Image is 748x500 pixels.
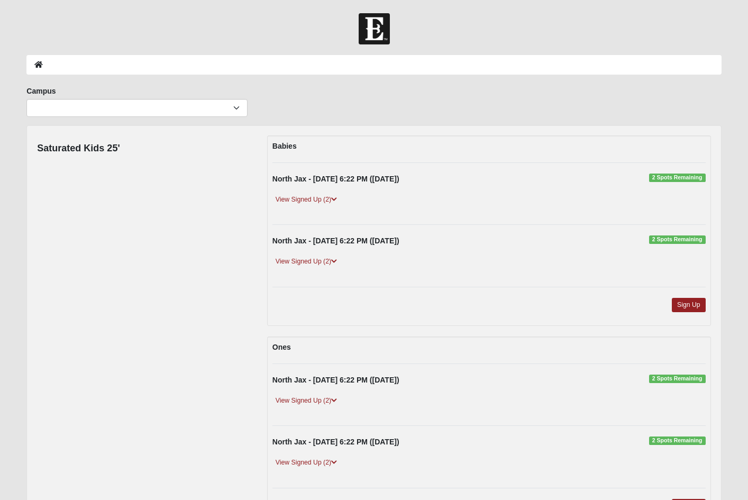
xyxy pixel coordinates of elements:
[272,194,340,205] a: View Signed Up (2)
[272,237,399,245] strong: North Jax - [DATE] 6:22 PM ([DATE])
[649,174,706,182] span: 2 Spots Remaining
[359,13,390,44] img: Church of Eleven22 Logo
[272,395,340,406] a: View Signed Up (2)
[272,142,297,150] strong: Babies
[272,438,399,446] strong: North Jax - [DATE] 6:22 PM ([DATE])
[272,376,399,384] strong: North Jax - [DATE] 6:22 PM ([DATE])
[672,298,706,312] a: Sign Up
[272,256,340,267] a: View Signed Up (2)
[26,86,56,96] label: Campus
[649,375,706,383] span: 2 Spots Remaining
[272,175,399,183] strong: North Jax - [DATE] 6:22 PM ([DATE])
[272,343,291,351] strong: Ones
[649,437,706,445] span: 2 Spots Remaining
[272,457,340,468] a: View Signed Up (2)
[37,143,120,154] h4: Saturated Kids 25'
[649,235,706,244] span: 2 Spots Remaining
